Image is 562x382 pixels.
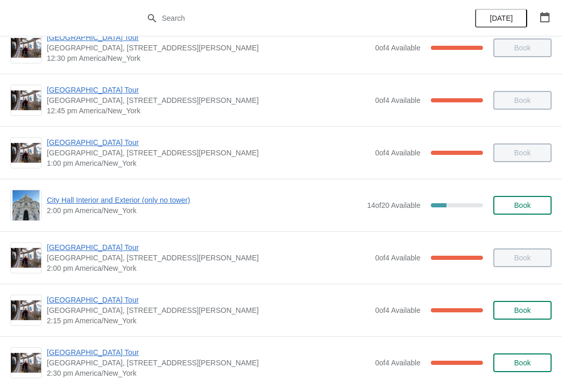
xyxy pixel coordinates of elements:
[161,9,421,28] input: Search
[514,359,531,367] span: Book
[47,148,370,158] span: [GEOGRAPHIC_DATA], [STREET_ADDRESS][PERSON_NAME]
[11,90,41,111] img: City Hall Tower Tour | City Hall Visitor Center, 1400 John F Kennedy Boulevard Suite 121, Philade...
[11,300,41,321] img: City Hall Tower Tour | City Hall Visitor Center, 1400 John F Kennedy Boulevard Suite 121, Philade...
[47,137,370,148] span: [GEOGRAPHIC_DATA] Tour
[47,305,370,315] span: [GEOGRAPHIC_DATA], [STREET_ADDRESS][PERSON_NAME]
[375,96,420,104] span: 0 of 4 Available
[514,306,531,314] span: Book
[47,295,370,305] span: [GEOGRAPHIC_DATA] Tour
[375,359,420,367] span: 0 of 4 Available
[493,353,552,372] button: Book
[47,53,370,63] span: 12:30 pm America/New_York
[12,190,40,220] img: City Hall Interior and Exterior (only no tower) | | 2:00 pm America/New_York
[514,201,531,209] span: Book
[375,149,420,157] span: 0 of 4 Available
[11,248,41,268] img: City Hall Tower Tour | City Hall Visitor Center, 1400 John F Kennedy Boulevard Suite 121, Philade...
[493,301,552,320] button: Book
[490,14,513,22] span: [DATE]
[47,242,370,253] span: [GEOGRAPHIC_DATA] Tour
[47,95,370,106] span: [GEOGRAPHIC_DATA], [STREET_ADDRESS][PERSON_NAME]
[11,143,41,163] img: City Hall Tower Tour | City Hall Visitor Center, 1400 John F Kennedy Boulevard Suite 121, Philade...
[47,43,370,53] span: [GEOGRAPHIC_DATA], [STREET_ADDRESS][PERSON_NAME]
[47,315,370,326] span: 2:15 pm America/New_York
[47,85,370,95] span: [GEOGRAPHIC_DATA] Tour
[375,306,420,314] span: 0 of 4 Available
[47,358,370,368] span: [GEOGRAPHIC_DATA], [STREET_ADDRESS][PERSON_NAME]
[475,9,527,28] button: [DATE]
[47,347,370,358] span: [GEOGRAPHIC_DATA] Tour
[47,253,370,263] span: [GEOGRAPHIC_DATA], [STREET_ADDRESS][PERSON_NAME]
[47,368,370,378] span: 2:30 pm America/New_York
[47,205,362,216] span: 2:00 pm America/New_York
[367,201,420,209] span: 14 of 20 Available
[47,158,370,168] span: 1:00 pm America/New_York
[375,44,420,52] span: 0 of 4 Available
[493,196,552,215] button: Book
[47,195,362,205] span: City Hall Interior and Exterior (only no tower)
[47,106,370,116] span: 12:45 pm America/New_York
[47,263,370,273] span: 2:00 pm America/New_York
[11,353,41,373] img: City Hall Tower Tour | City Hall Visitor Center, 1400 John F Kennedy Boulevard Suite 121, Philade...
[47,32,370,43] span: [GEOGRAPHIC_DATA] Tour
[375,254,420,262] span: 0 of 4 Available
[11,38,41,58] img: City Hall Tower Tour | City Hall Visitor Center, 1400 John F Kennedy Boulevard Suite 121, Philade...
